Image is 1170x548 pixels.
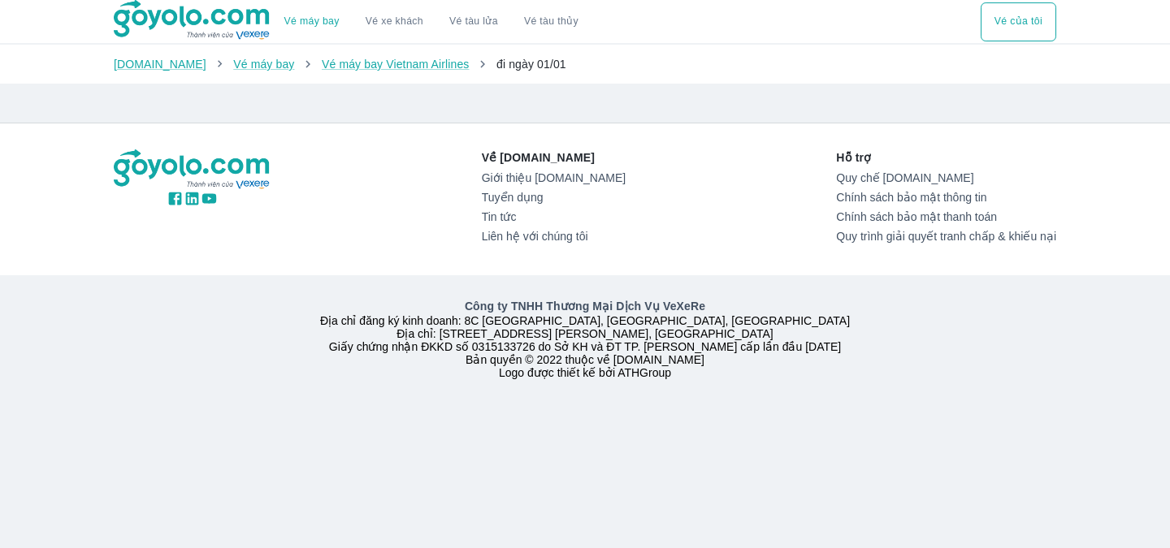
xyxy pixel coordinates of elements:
[496,58,566,71] span: đi ngày 01/01
[233,58,294,71] a: Vé máy bay
[836,149,1056,166] p: Hỗ trợ
[114,58,206,71] a: [DOMAIN_NAME]
[482,210,626,223] a: Tin tức
[981,2,1056,41] div: choose transportation mode
[981,2,1056,41] button: Vé của tôi
[271,2,591,41] div: choose transportation mode
[114,56,1056,72] nav: breadcrumb
[836,230,1056,243] a: Quy trình giải quyết tranh chấp & khiếu nại
[482,230,626,243] a: Liên hệ với chúng tôi
[366,15,423,28] a: Vé xe khách
[117,298,1053,314] p: Công ty TNHH Thương Mại Dịch Vụ VeXeRe
[836,210,1056,223] a: Chính sách bảo mật thanh toán
[836,191,1056,204] a: Chính sách bảo mật thông tin
[482,171,626,184] a: Giới thiệu [DOMAIN_NAME]
[284,15,340,28] a: Vé máy bay
[482,191,626,204] a: Tuyển dụng
[322,58,470,71] a: Vé máy bay Vietnam Airlines
[511,2,591,41] button: Vé tàu thủy
[114,149,271,190] img: logo
[482,149,626,166] p: Về [DOMAIN_NAME]
[836,171,1056,184] a: Quy chế [DOMAIN_NAME]
[104,298,1066,379] div: Địa chỉ đăng ký kinh doanh: 8C [GEOGRAPHIC_DATA], [GEOGRAPHIC_DATA], [GEOGRAPHIC_DATA] Địa chỉ: [...
[436,2,511,41] a: Vé tàu lửa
